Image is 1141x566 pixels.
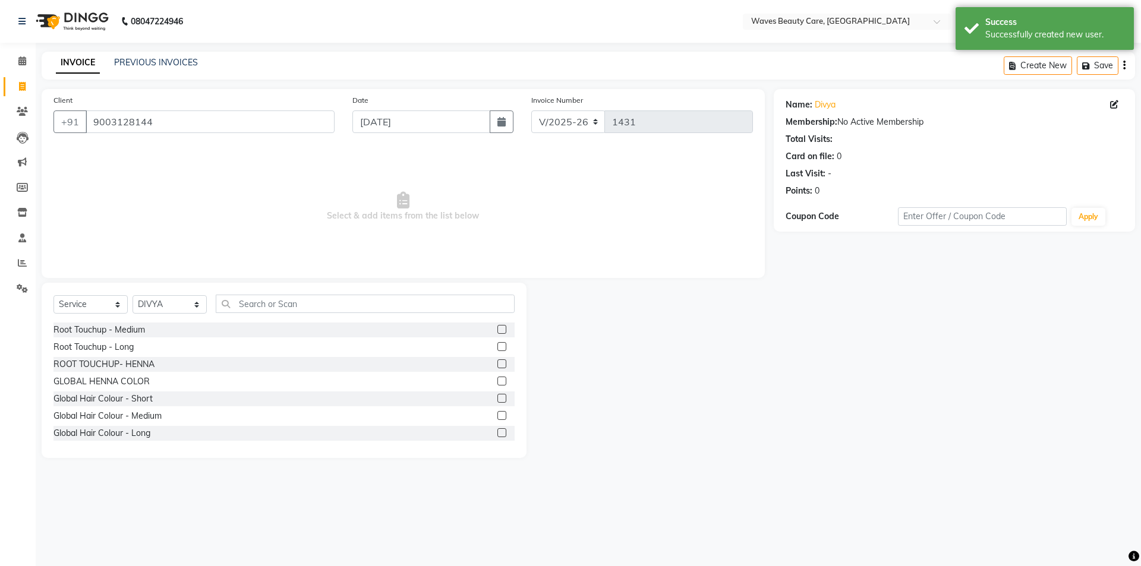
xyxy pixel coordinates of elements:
[1004,56,1072,75] button: Create New
[53,324,145,336] div: Root Touchup - Medium
[531,95,583,106] label: Invoice Number
[837,150,841,163] div: 0
[53,410,162,422] div: Global Hair Colour - Medium
[131,5,183,38] b: 08047224946
[815,99,836,111] a: Divya
[985,16,1125,29] div: Success
[30,5,112,38] img: logo
[53,341,134,353] div: Root Touchup - Long
[786,133,833,146] div: Total Visits:
[985,29,1125,41] div: Successfully created new user.
[786,210,898,223] div: Coupon Code
[828,167,831,180] div: -
[786,167,825,180] div: Last Visit:
[53,147,753,266] span: Select & add items from the list below
[86,110,335,133] input: Search by Name/Mobile/Email/Code
[53,358,155,371] div: ROOT TOUCHUP- HENNA
[53,427,150,439] div: Global Hair Colour - Long
[114,57,198,68] a: PREVIOUS INVOICES
[53,110,87,133] button: +91
[786,116,1123,128] div: No Active Membership
[786,99,812,111] div: Name:
[53,393,153,405] div: Global Hair Colour - Short
[1077,56,1118,75] button: Save
[786,185,812,197] div: Points:
[352,95,368,106] label: Date
[216,295,515,313] input: Search or Scan
[786,150,834,163] div: Card on file:
[53,375,150,388] div: GLOBAL HENNA COLOR
[898,207,1067,226] input: Enter Offer / Coupon Code
[1071,208,1105,226] button: Apply
[56,52,100,74] a: INVOICE
[53,95,73,106] label: Client
[815,185,819,197] div: 0
[786,116,837,128] div: Membership:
